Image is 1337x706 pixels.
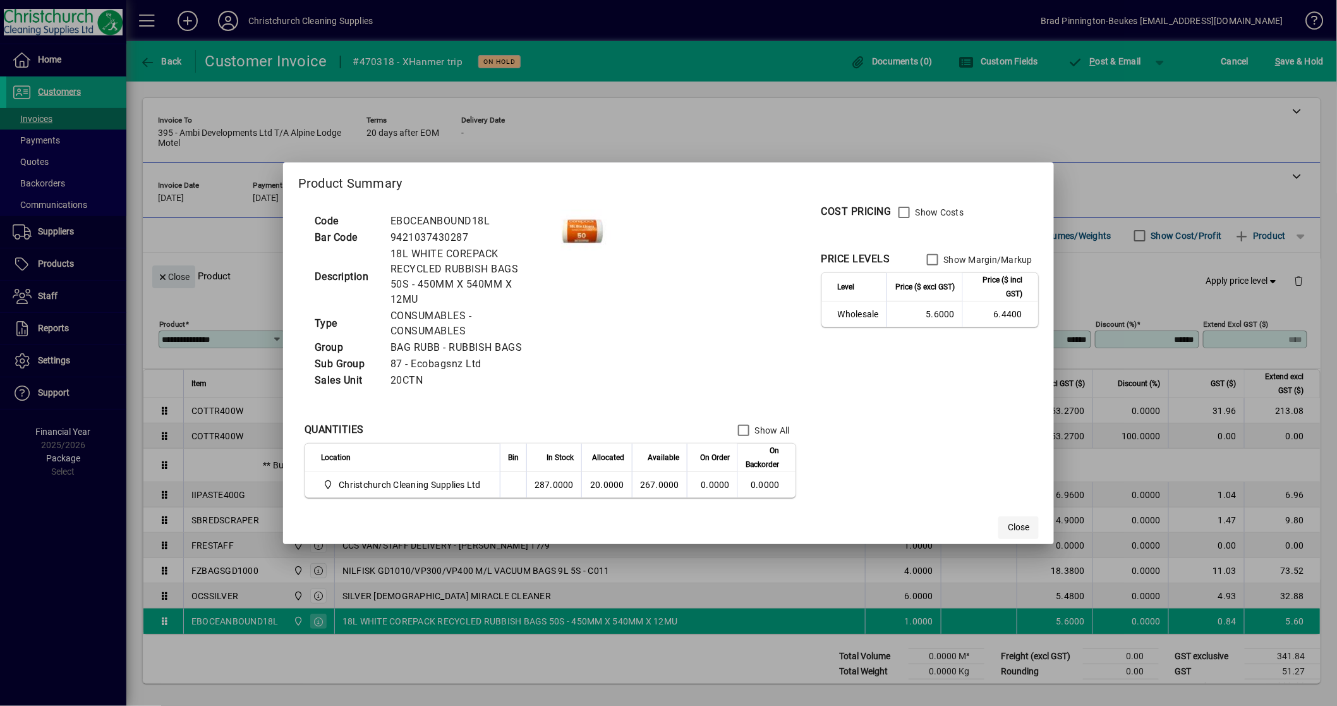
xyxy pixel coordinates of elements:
td: BAG RUBB - RUBBISH BAGS [384,339,551,356]
td: 287.0000 [526,472,581,497]
span: 0.0000 [701,480,730,490]
span: Wholesale [838,308,879,320]
td: 5.6000 [886,301,962,327]
div: COST PRICING [821,204,892,219]
td: 267.0000 [632,472,687,497]
td: Sales Unit [308,372,384,389]
label: Show Costs [913,206,964,219]
td: Type [308,308,384,339]
div: PRICE LEVELS [821,252,890,267]
img: contain [551,200,614,263]
span: Close [1008,521,1029,534]
span: Christchurch Cleaning Supplies Ltd [321,477,486,492]
td: Description [308,246,384,308]
span: Allocated [592,451,624,465]
td: 20CTN [384,372,551,389]
div: QUANTITIES [305,422,364,437]
td: Sub Group [308,356,384,372]
label: Show Margin/Markup [941,253,1033,266]
span: Price ($ incl GST) [971,273,1022,301]
button: Close [998,516,1039,539]
span: On Order [700,451,730,465]
td: Bar Code [308,229,384,246]
td: 87 - Ecobagsnz Ltd [384,356,551,372]
td: EBOCEANBOUND18L [384,213,551,229]
span: On Backorder [746,444,780,472]
span: Available [648,451,679,465]
td: CONSUMABLES - CONSUMABLES [384,308,551,339]
h2: Product Summary [283,162,1054,199]
td: 0.0000 [737,472,796,497]
td: 20.0000 [581,472,632,497]
span: In Stock [547,451,574,465]
td: 6.4400 [962,301,1038,327]
label: Show All [753,424,790,437]
span: Location [321,451,351,465]
td: 9421037430287 [384,229,551,246]
td: 18L WHITE COREPACK RECYCLED RUBBISH BAGS 50S - 450MM X 540MM X 12MU [384,246,551,308]
span: Bin [508,451,519,465]
span: Christchurch Cleaning Supplies Ltd [339,478,481,491]
span: Level [838,280,855,294]
td: Group [308,339,384,356]
span: Price ($ excl GST) [895,280,955,294]
td: Code [308,213,384,229]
